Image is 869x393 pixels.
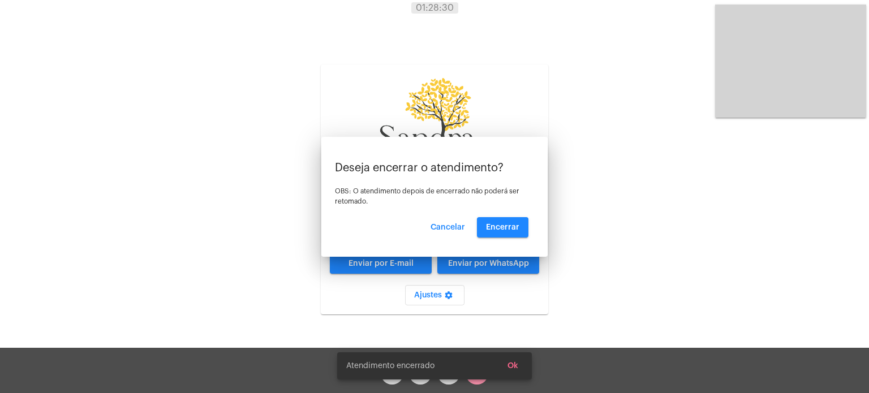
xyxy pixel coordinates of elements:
span: Ajustes [414,291,455,299]
span: Ok [507,362,518,370]
button: Cancelar [421,217,474,237]
p: Deseja encerrar o atendimento? [335,162,534,174]
span: Enviar por WhatsApp [448,260,529,267]
mat-icon: settings [442,291,455,304]
button: Encerrar [477,217,528,237]
span: Cancelar [431,223,465,231]
span: Enviar por E-mail [349,260,414,267]
span: 01:28:30 [416,3,454,12]
span: OBS: O atendimento depois de encerrado não poderá ser retomado. [335,188,519,205]
span: Encerrar [486,223,519,231]
img: 87cae55a-51f6-9edc-6e8c-b06d19cf5cca.png [378,74,491,180]
span: Atendimento encerrado [346,360,434,372]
